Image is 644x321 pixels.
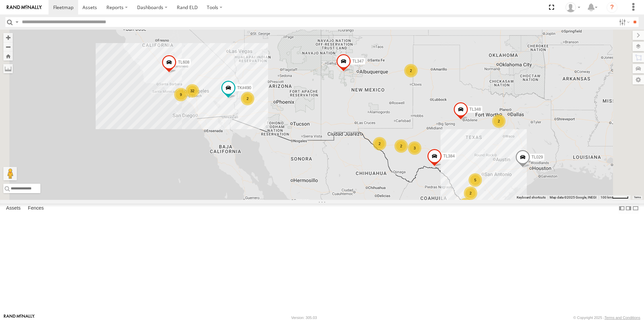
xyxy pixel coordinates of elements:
label: Dock Summary Table to the Left [618,204,625,213]
label: Fences [25,204,47,213]
div: 5 [469,173,482,187]
span: TL608 [178,60,189,65]
button: Zoom out [3,42,13,51]
button: Zoom in [3,33,13,42]
a: Terms and Conditions [605,316,640,320]
button: Drag Pegman onto the map to open Street View [3,167,17,180]
div: 2 [464,186,477,200]
label: Search Filter Options [616,17,631,27]
label: Assets [3,204,24,213]
label: Search Query [14,17,20,27]
div: 9 [174,88,188,101]
span: TL029 [532,155,543,160]
label: Dock Summary Table to the Right [625,204,632,213]
div: 2 [394,139,408,153]
div: 13 [459,198,473,211]
span: TK#490 [237,85,251,90]
span: Map data ©2025 Google, INEGI [550,195,597,199]
div: Version: 305.03 [291,316,317,320]
i: ? [607,2,617,13]
label: Map Settings [633,75,644,84]
div: Daniel Del Muro [563,2,583,12]
span: 100 km [601,195,612,199]
a: Visit our Website [4,314,35,321]
div: © Copyright 2025 - [573,316,640,320]
button: Zoom Home [3,51,13,61]
div: 2 [492,114,506,128]
span: TL384 [443,154,455,159]
div: 2 [373,137,386,150]
a: Terms [634,196,641,199]
div: 3 [408,141,421,155]
span: TL348 [470,107,481,112]
div: 2 [404,64,418,77]
button: Map Scale: 100 km per 45 pixels [599,195,631,200]
img: rand-logo.svg [7,5,42,10]
button: Keyboard shortcuts [517,195,546,200]
div: 2 [241,92,254,105]
label: Measure [3,64,13,73]
label: Hide Summary Table [632,204,639,213]
span: TL347 [352,59,364,64]
div: 32 [186,84,199,98]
